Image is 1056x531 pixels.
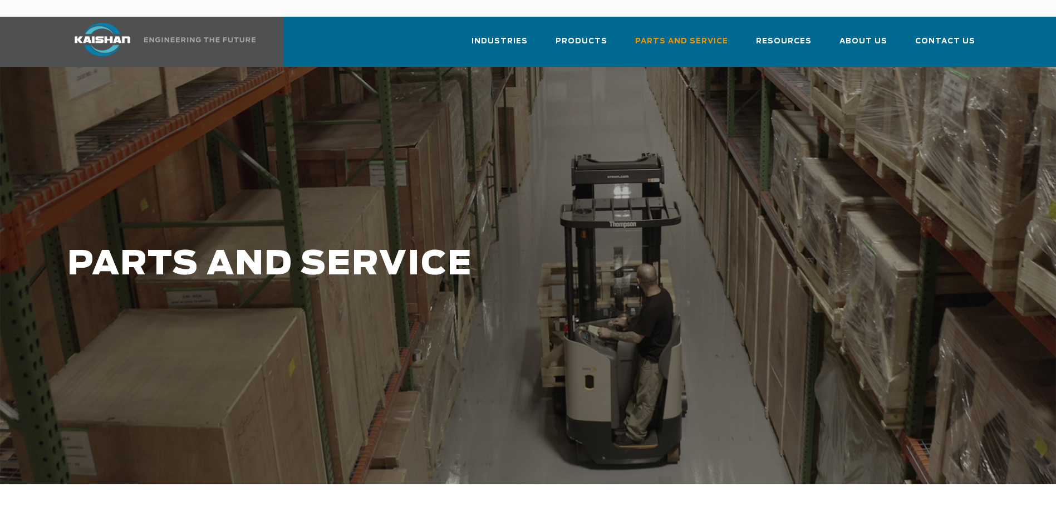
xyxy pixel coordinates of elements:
[839,35,887,48] span: About Us
[915,35,975,48] span: Contact Us
[756,27,812,65] a: Resources
[635,35,728,48] span: Parts and Service
[756,35,812,48] span: Resources
[61,17,258,67] a: Kaishan USA
[556,27,607,65] a: Products
[915,27,975,65] a: Contact Us
[67,246,833,283] h1: PARTS AND SERVICE
[471,27,528,65] a: Industries
[61,23,144,56] img: kaishan logo
[635,27,728,65] a: Parts and Service
[144,37,256,42] img: Engineering the future
[839,27,887,65] a: About Us
[471,35,528,48] span: Industries
[556,35,607,48] span: Products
